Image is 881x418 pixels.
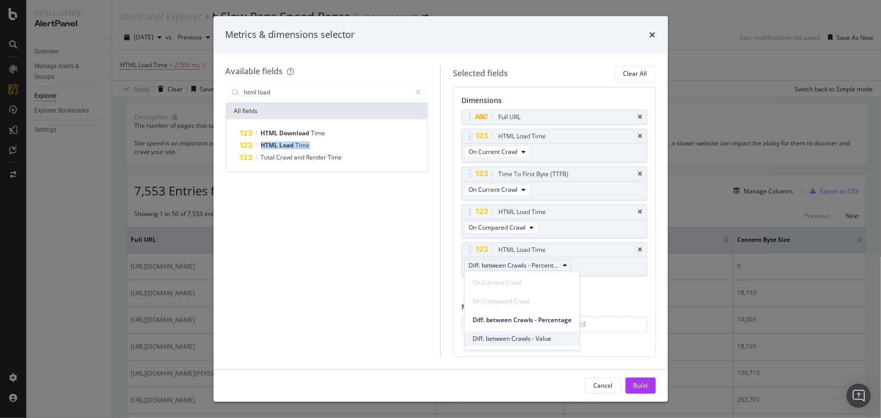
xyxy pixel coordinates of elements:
[634,381,648,390] div: Build
[328,153,342,162] span: Time
[626,378,656,394] button: Build
[847,384,871,408] div: Open Intercom Messenger
[469,223,526,232] span: On Compared Crawl
[461,110,647,125] div: Full URLtimes
[638,171,643,177] div: times
[214,16,668,402] div: modal
[261,153,277,162] span: Total
[461,242,647,276] div: HTML Load TimetimesDiff. between Crawls - Percentage
[638,133,643,139] div: times
[226,28,355,41] div: Metrics & dimensions selector
[461,302,647,316] div: Metrics
[498,169,568,179] div: Time To First Byte (TTFB)
[464,146,530,158] button: On Current Crawl
[306,153,328,162] span: Render
[461,129,647,163] div: HTML Load TimetimesOn Current Crawl
[498,245,546,255] div: HTML Load Time
[464,259,572,272] button: Diff. between Crawls - Percentage
[638,114,643,120] div: times
[473,316,572,325] span: Diff. between Crawls - Percentage
[312,129,326,137] span: Time
[226,103,428,119] div: All fields
[473,334,572,343] span: Diff. between Crawls - Value
[615,66,656,82] button: Clear All
[280,141,296,149] span: Load
[464,222,538,234] button: On Compared Crawl
[498,131,546,141] div: HTML Load Time
[473,297,572,306] span: On Compared Crawl
[638,209,643,215] div: times
[294,153,306,162] span: and
[594,381,613,390] div: Cancel
[498,112,521,122] div: Full URL
[453,68,508,79] div: Selected fields
[464,184,530,196] button: On Current Crawl
[461,95,647,110] div: Dimensions
[461,167,647,200] div: Time To First Byte (TTFB)timesOn Current Crawl
[624,69,647,78] div: Clear All
[585,378,621,394] button: Cancel
[226,66,283,77] div: Available fields
[296,141,310,149] span: Time
[469,261,559,270] span: Diff. between Crawls - Percentage
[280,129,312,137] span: Download
[638,247,643,253] div: times
[469,185,517,194] span: On Current Crawl
[473,278,572,287] span: On Current Crawl
[461,204,647,238] div: HTML Load TimetimesOn Compared Crawl
[277,153,294,162] span: Crawl
[469,147,517,156] span: On Current Crawl
[243,85,411,100] input: Search by field name
[261,129,280,137] span: HTML
[650,28,656,41] div: times
[261,141,280,149] span: HTML
[498,207,546,217] div: HTML Load Time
